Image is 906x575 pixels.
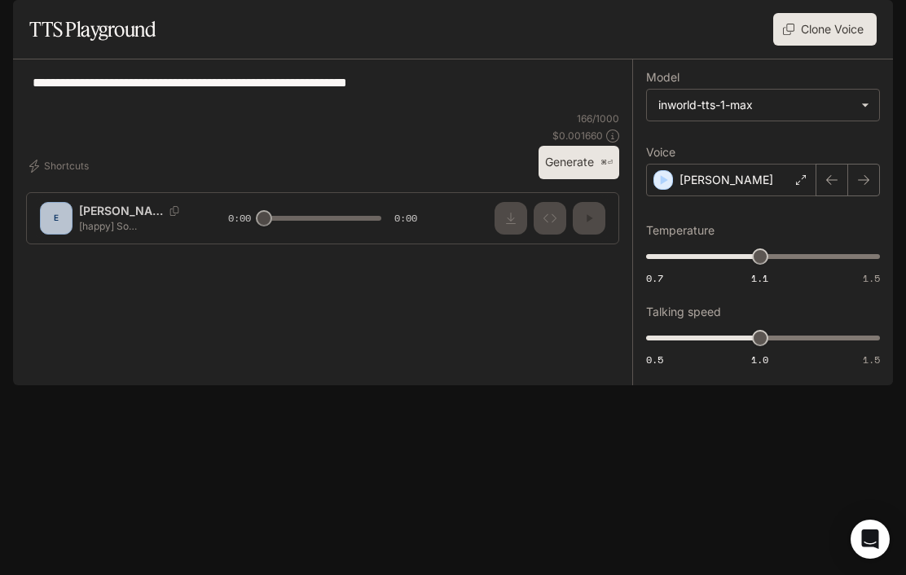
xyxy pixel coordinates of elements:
[646,271,663,285] span: 0.7
[851,520,890,559] div: Open Intercom Messenger
[29,13,156,46] h1: TTS Playground
[679,172,773,188] p: [PERSON_NAME]
[646,353,663,367] span: 0.5
[863,353,880,367] span: 1.5
[552,129,603,143] p: $ 0.001660
[646,225,715,236] p: Temperature
[600,158,613,168] p: ⌘⏎
[751,271,768,285] span: 1.1
[26,153,95,179] button: Shortcuts
[773,13,877,46] button: Clone Voice
[646,72,679,83] p: Model
[646,306,721,318] p: Talking speed
[577,112,619,125] p: 166 / 1000
[12,8,42,37] button: open drawer
[658,97,853,113] div: inworld-tts-1-max
[539,146,619,179] button: Generate⌘⏎
[647,90,879,121] div: inworld-tts-1-max
[646,147,675,158] p: Voice
[863,271,880,285] span: 1.5
[751,353,768,367] span: 1.0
